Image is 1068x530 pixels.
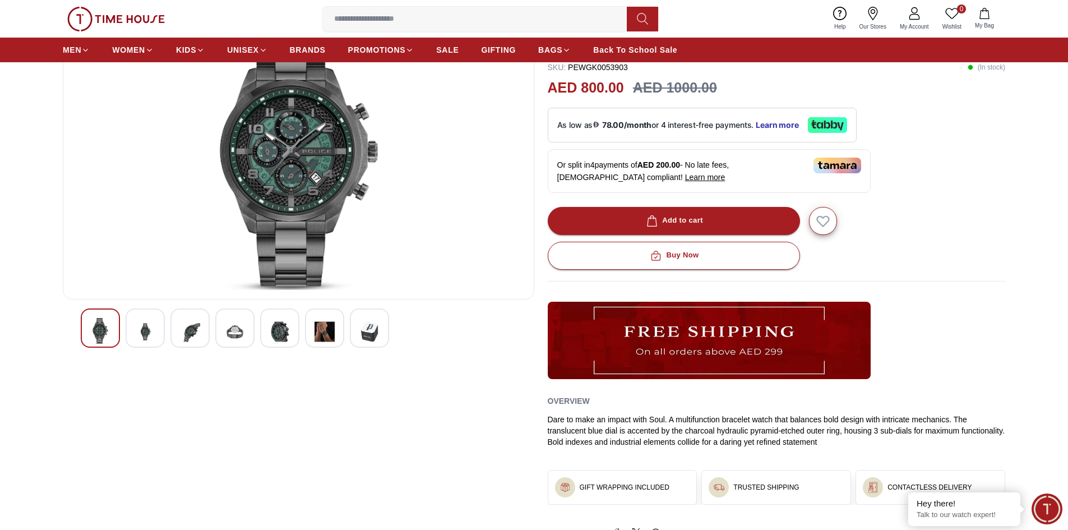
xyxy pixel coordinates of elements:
span: KIDS [176,44,196,56]
a: WOMEN [112,40,154,60]
div: Or split in 4 payments of - No late fees, [DEMOGRAPHIC_DATA] compliant! [548,149,871,193]
button: My Bag [968,6,1001,32]
img: POLICE SOUL Men's Multifunction Green Dial Watch - PEWGK0053903 [135,318,155,345]
img: ... [548,302,871,379]
a: MEN [63,40,90,60]
span: MEN [63,44,81,56]
p: ( In stock ) [968,62,1005,73]
h3: CONTACTLESS DELIVERY [887,483,972,492]
img: ... [67,7,165,31]
a: PROMOTIONS [348,40,414,60]
h2: Overview [548,393,590,409]
a: Help [827,4,853,33]
a: Back To School Sale [593,40,677,60]
span: PROMOTIONS [348,44,406,56]
button: Add to cart [548,207,800,235]
span: BAGS [538,44,562,56]
a: KIDS [176,40,205,60]
a: SALE [436,40,459,60]
a: UNISEX [227,40,267,60]
img: POLICE SOUL Men's Multifunction Green Dial Watch - PEWGK0053903 [90,318,110,344]
span: BRANDS [290,44,326,56]
span: AED 200.00 [637,160,680,169]
img: POLICE SOUL Men's Multifunction Green Dial Watch - PEWGK0053903 [315,318,335,345]
img: Tamara [813,158,861,173]
div: Hey there! [917,498,1012,509]
div: Buy Now [648,249,699,262]
img: POLICE SOUL Men's Multifunction Green Dial Watch - PEWGK0053903 [225,318,245,345]
span: UNISEX [227,44,258,56]
img: POLICE SOUL Men's Multifunction Green Dial Watch - PEWGK0053903 [359,318,380,345]
div: Dare to make an impact with Soul. A multifunction bracelet watch that balances bold design with i... [548,414,1006,448]
h3: TRUSTED SHIPPING [733,483,799,492]
span: SALE [436,44,459,56]
span: Our Stores [855,22,891,31]
a: BRANDS [290,40,326,60]
p: PEWGK0053903 [548,62,628,73]
span: My Account [895,22,933,31]
span: Wishlist [938,22,966,31]
button: Buy Now [548,242,800,270]
img: POLICE SOUL Men's Multifunction Green Dial Watch - PEWGK0053903 [180,318,200,345]
a: 0Wishlist [936,4,968,33]
span: Help [830,22,850,31]
img: POLICE SOUL Men's Multifunction Green Dial Watch - PEWGK0053903 [270,318,290,345]
img: POLICE SOUL Men's Multifunction Green Dial Watch - PEWGK0053903 [72,21,525,290]
span: Learn more [685,173,725,182]
h2: AED 800.00 [548,77,624,99]
span: Back To School Sale [593,44,677,56]
img: ... [560,482,571,493]
div: Chat Widget [1032,494,1062,524]
h3: GIFT WRAPPING INCLUDED [580,483,669,492]
div: Add to cart [644,214,703,227]
h3: AED 1000.00 [633,77,717,99]
img: ... [713,482,724,493]
span: My Bag [970,21,998,30]
a: BAGS [538,40,571,60]
a: Our Stores [853,4,893,33]
img: ... [867,482,879,493]
span: 0 [957,4,966,13]
span: SKU : [548,63,566,72]
span: GIFTING [481,44,516,56]
a: GIFTING [481,40,516,60]
p: Talk to our watch expert! [917,510,1012,520]
span: WOMEN [112,44,145,56]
